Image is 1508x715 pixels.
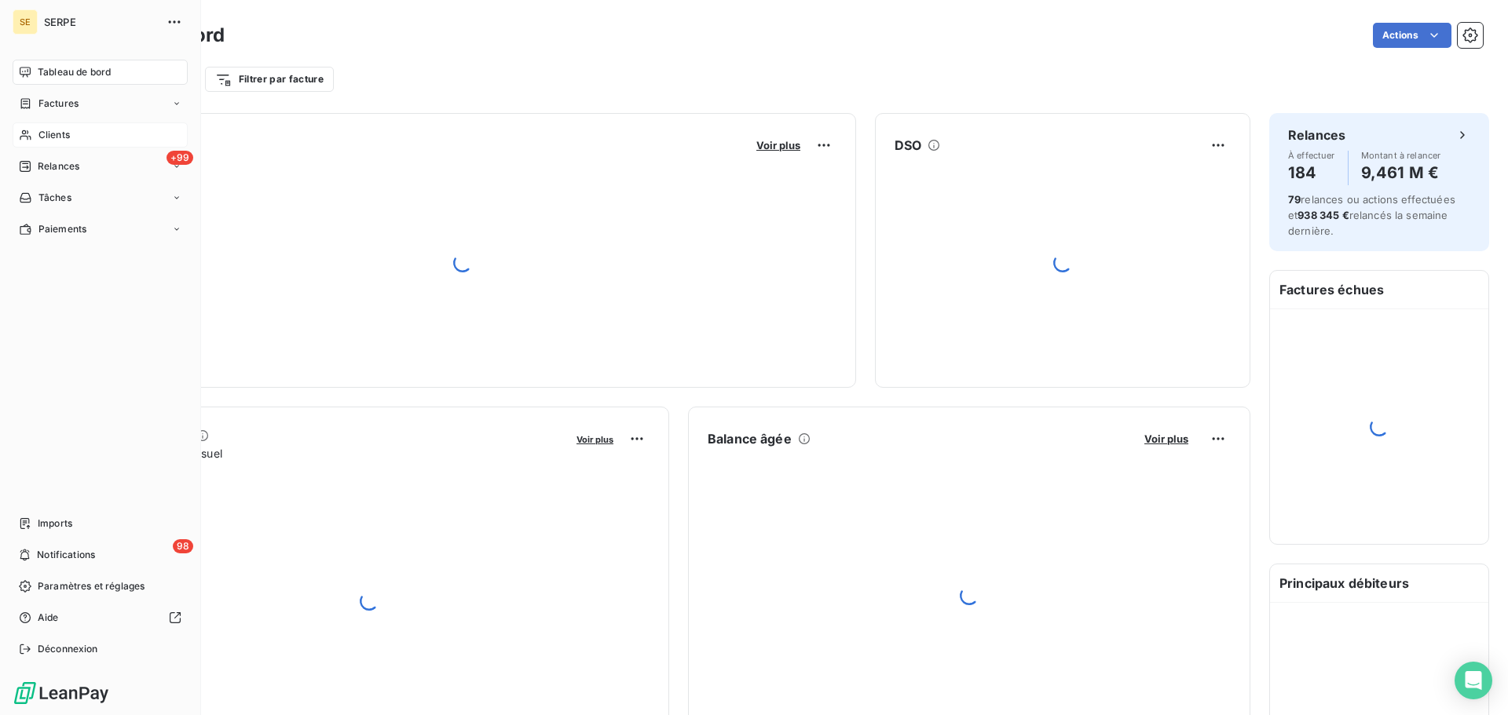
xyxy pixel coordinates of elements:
span: Clients [38,128,70,142]
button: Voir plus [752,138,805,152]
span: Voir plus [756,139,800,151]
h6: Factures échues [1270,271,1488,308]
div: SE [13,9,38,35]
h4: 9,461 M € [1361,160,1441,185]
span: Tableau de bord [38,65,111,79]
span: Déconnexion [38,642,98,656]
span: relances ou actions effectuées et relancés la semaine dernière. [1288,193,1455,237]
h4: 184 [1288,160,1335,185]
span: Voir plus [1144,432,1188,445]
span: Paramètres et réglages [38,579,145,593]
span: À effectuer [1288,151,1335,160]
a: Aide [13,605,188,630]
span: Paiements [38,222,86,236]
span: Factures [38,97,79,111]
span: Chiffre d'affaires mensuel [89,445,565,461]
button: Filtrer par facture [205,67,334,92]
span: 79 [1288,193,1301,206]
h6: Principaux débiteurs [1270,564,1488,602]
h6: Relances [1288,126,1345,144]
img: Logo LeanPay [13,680,110,706]
span: 98 [173,539,193,553]
span: Montant à relancer [1361,151,1441,160]
span: +99 [167,151,193,165]
button: Voir plus [572,432,618,446]
h6: DSO [895,136,921,155]
button: Voir plus [1140,432,1193,446]
button: Actions [1373,23,1451,48]
span: Voir plus [576,434,613,445]
span: Relances [38,159,79,173]
span: Aide [38,611,59,625]
span: SERPE [44,16,157,28]
span: Tâches [38,191,71,205]
span: 938 345 € [1298,209,1349,221]
h6: Balance âgée [708,429,792,448]
span: Imports [38,516,72,531]
span: Notifications [37,548,95,562]
div: Open Intercom Messenger [1455,662,1492,699]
